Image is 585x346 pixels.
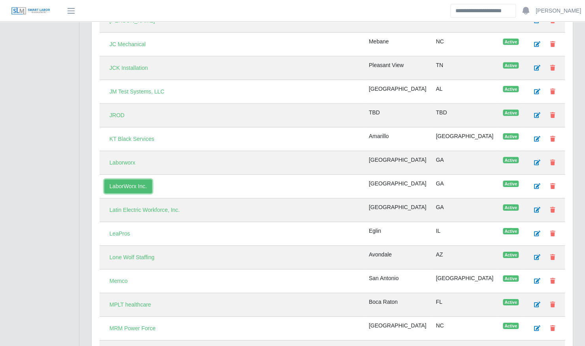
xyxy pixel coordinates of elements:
[104,251,160,264] a: Lone Wolf Staffing
[503,157,519,163] span: Active
[104,322,161,335] a: MRM Power Force
[503,86,519,92] span: Active
[104,108,130,122] a: JROD
[431,246,498,269] td: AZ
[364,222,431,246] td: Eglin
[431,80,498,104] td: AL
[431,222,498,246] td: IL
[431,33,498,56] td: NC
[503,252,519,258] span: Active
[536,7,581,15] a: [PERSON_NAME]
[364,317,431,340] td: [GEOGRAPHIC_DATA]
[364,293,431,317] td: Boca Raton
[450,4,516,18] input: Search
[364,104,431,127] td: TBD
[104,203,185,217] a: Latin Electric Workforce, Inc.
[431,317,498,340] td: NC
[104,227,135,241] a: LeaPros
[503,204,519,211] span: Active
[364,80,431,104] td: [GEOGRAPHIC_DATA]
[364,127,431,151] td: Amarillo
[364,33,431,56] td: Mebane
[104,37,151,51] a: JC Mechanical
[431,175,498,198] td: GA
[104,298,156,312] a: MPLT healthcare
[431,56,498,80] td: TN
[104,85,169,99] a: JM Test Systems, LLC
[503,299,519,305] span: Active
[503,181,519,187] span: Active
[503,323,519,329] span: Active
[104,132,159,146] a: KT Black Services
[431,104,498,127] td: TBD
[431,198,498,222] td: GA
[364,198,431,222] td: [GEOGRAPHIC_DATA]
[104,61,153,75] a: JCK Installation
[503,275,519,282] span: Active
[104,274,133,288] a: Memco
[431,151,498,175] td: GA
[364,151,431,175] td: [GEOGRAPHIC_DATA]
[11,7,51,15] img: SLM Logo
[364,56,431,80] td: Pleasant View
[104,156,140,170] a: Laborworx
[503,110,519,116] span: Active
[364,246,431,269] td: Avondale
[431,127,498,151] td: [GEOGRAPHIC_DATA]
[431,269,498,293] td: [GEOGRAPHIC_DATA]
[503,228,519,234] span: Active
[364,269,431,293] td: San Antonio
[431,293,498,317] td: FL
[503,39,519,45] span: Active
[503,133,519,140] span: Active
[503,62,519,69] span: Active
[364,175,431,198] td: [GEOGRAPHIC_DATA]
[104,180,152,193] a: LaborWorx Inc.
